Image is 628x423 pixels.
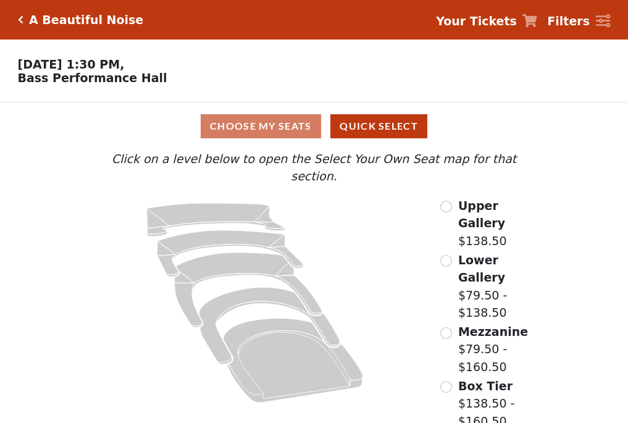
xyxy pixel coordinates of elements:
[458,379,513,393] span: Box Tier
[458,199,505,230] span: Upper Gallery
[330,114,427,138] button: Quick Select
[224,318,364,403] path: Orchestra / Parterre Circle - Seats Available: 23
[458,253,505,285] span: Lower Gallery
[157,230,304,277] path: Lower Gallery - Seats Available: 29
[18,15,23,24] a: Click here to go back to filters
[458,251,541,322] label: $79.50 - $138.50
[458,323,541,376] label: $79.50 - $160.50
[436,12,537,30] a: Your Tickets
[458,197,541,250] label: $138.50
[547,14,590,28] strong: Filters
[29,13,143,27] h5: A Beautiful Noise
[436,14,517,28] strong: Your Tickets
[458,325,528,338] span: Mezzanine
[87,150,540,185] p: Click on a level below to open the Select Your Own Seat map for that section.
[547,12,610,30] a: Filters
[147,203,285,237] path: Upper Gallery - Seats Available: 271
